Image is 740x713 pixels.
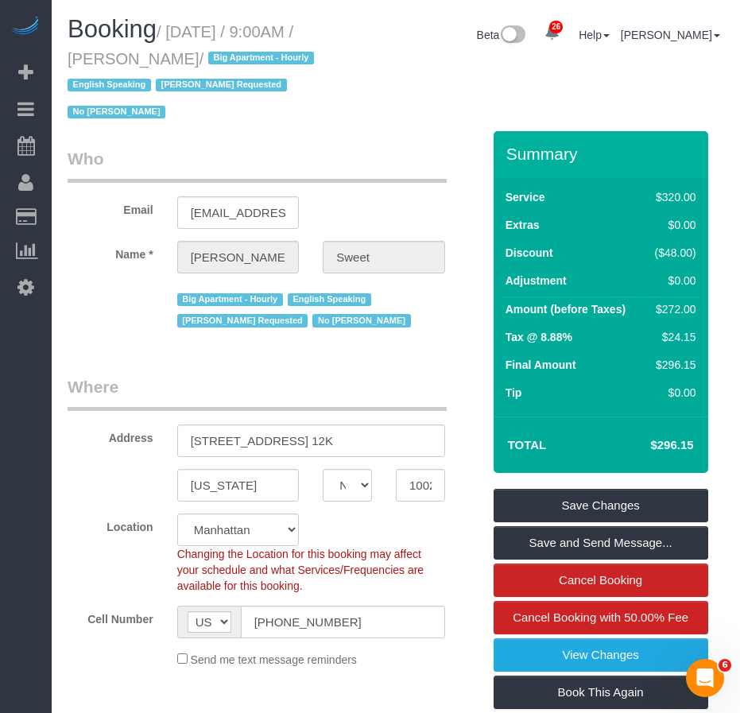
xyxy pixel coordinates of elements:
label: Tip [506,385,522,401]
input: Email [177,196,300,229]
div: $0.00 [649,385,696,401]
div: $272.00 [649,301,696,317]
label: Cell Number [56,606,165,627]
iframe: Intercom live chat [686,659,724,697]
a: Cancel Booking [494,564,708,597]
legend: Who [68,147,447,183]
input: First Name [177,241,300,273]
label: Amount (before Taxes) [506,301,626,317]
input: Cell Number [241,606,445,638]
label: Location [56,513,165,535]
small: / [DATE] / 9:00AM / [PERSON_NAME] [68,23,319,122]
label: Name * [56,241,165,262]
label: Service [506,189,545,205]
span: 6 [719,659,731,672]
span: 26 [549,21,563,33]
label: Discount [506,245,553,261]
a: Beta [477,29,526,41]
span: Send me text message reminders [191,653,357,666]
a: Help [579,29,610,41]
div: $24.15 [649,329,696,345]
div: ($48.00) [649,245,696,261]
div: $0.00 [649,273,696,289]
div: $320.00 [649,189,696,205]
strong: Total [508,438,547,451]
a: View Changes [494,638,708,672]
span: Cancel Booking with 50.00% Fee [513,610,688,624]
a: Save Changes [494,489,708,522]
span: Changing the Location for this booking may affect your schedule and what Services/Frequencies are... [177,548,424,592]
div: $0.00 [649,217,696,233]
img: Automaid Logo [10,16,41,38]
span: / [68,50,319,122]
span: Big Apartment - Hourly [208,52,314,64]
label: Adjustment [506,273,567,289]
a: Cancel Booking with 50.00% Fee [494,601,708,634]
span: English Speaking [68,79,151,91]
label: Tax @ 8.88% [506,329,572,345]
span: [PERSON_NAME] Requested [156,79,287,91]
span: [PERSON_NAME] Requested [177,314,308,327]
input: City [177,469,300,502]
span: Booking [68,15,157,43]
a: Save and Send Message... [494,526,708,560]
a: [PERSON_NAME] [621,29,720,41]
a: Book This Again [494,676,708,709]
span: Big Apartment - Hourly [177,293,283,306]
span: English Speaking [288,293,371,306]
img: New interface [499,25,525,46]
legend: Where [68,375,447,411]
a: 26 [537,16,568,51]
label: Email [56,196,165,218]
label: Extras [506,217,540,233]
label: Final Amount [506,357,576,373]
label: Address [56,424,165,446]
span: No [PERSON_NAME] [68,106,165,118]
div: $296.15 [649,357,696,373]
span: No [PERSON_NAME] [312,314,410,327]
h3: Summary [506,145,700,163]
h4: $296.15 [602,439,693,452]
input: Zip Code [396,469,445,502]
input: Last Name [323,241,445,273]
